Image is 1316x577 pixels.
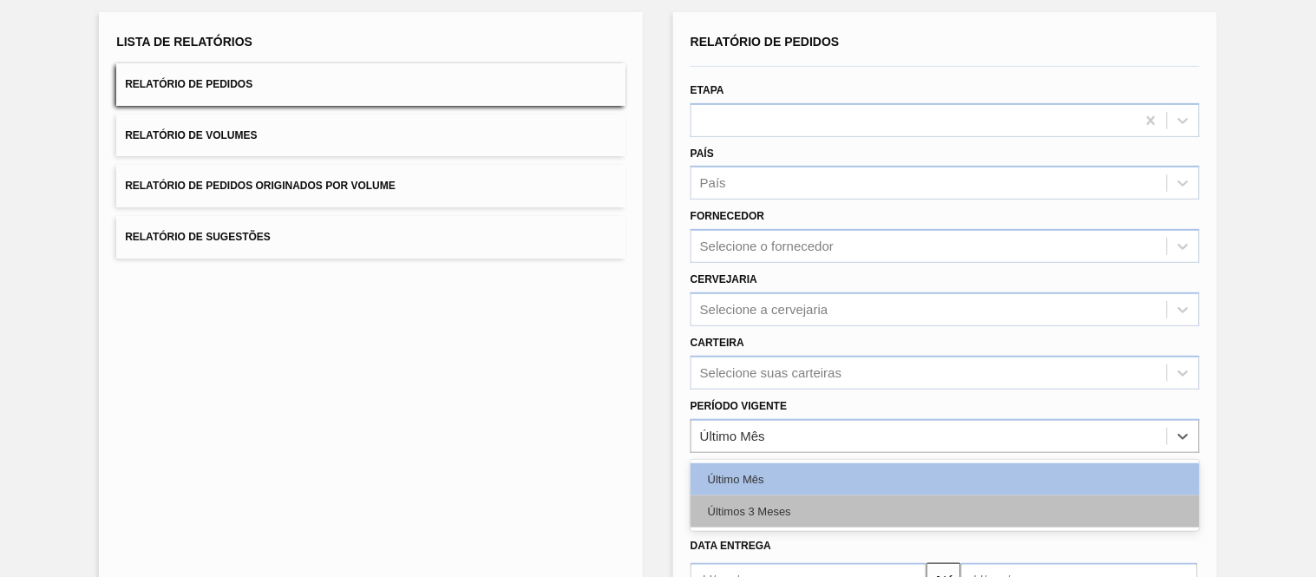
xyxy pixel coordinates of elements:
[691,337,744,349] label: Carteira
[116,115,625,157] button: Relatório de Volumes
[691,463,1200,495] div: Último Mês
[116,216,625,259] button: Relatório de Sugestões
[691,400,787,412] label: Período Vigente
[691,210,764,222] label: Fornecedor
[691,495,1200,528] div: Últimos 3 Meses
[691,84,724,96] label: Etapa
[125,231,271,243] span: Relatório de Sugestões
[116,35,252,49] span: Lista de Relatórios
[691,35,840,49] span: Relatório de Pedidos
[691,273,757,285] label: Cervejaria
[700,176,726,191] div: País
[116,63,625,106] button: Relatório de Pedidos
[700,429,765,443] div: Último Mês
[125,78,252,90] span: Relatório de Pedidos
[691,540,771,552] span: Data entrega
[700,302,828,317] div: Selecione a cervejaria
[700,239,834,254] div: Selecione o fornecedor
[125,180,396,192] span: Relatório de Pedidos Originados por Volume
[116,165,625,207] button: Relatório de Pedidos Originados por Volume
[691,148,714,160] label: País
[700,365,841,380] div: Selecione suas carteiras
[125,129,257,141] span: Relatório de Volumes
